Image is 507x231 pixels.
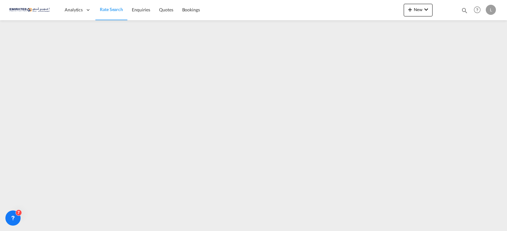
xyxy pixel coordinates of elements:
[422,6,430,13] md-icon: icon-chevron-down
[182,7,200,12] span: Bookings
[486,5,496,15] div: L
[406,7,430,12] span: New
[132,7,150,12] span: Enquiries
[406,6,414,13] md-icon: icon-plus 400-fg
[159,7,173,12] span: Quotes
[472,4,483,15] span: Help
[65,7,83,13] span: Analytics
[472,4,486,16] div: Help
[100,7,123,12] span: Rate Search
[461,7,468,14] md-icon: icon-magnify
[10,3,52,17] img: c67187802a5a11ec94275b5db69a26e6.png
[461,7,468,16] div: icon-magnify
[404,4,433,16] button: icon-plus 400-fgNewicon-chevron-down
